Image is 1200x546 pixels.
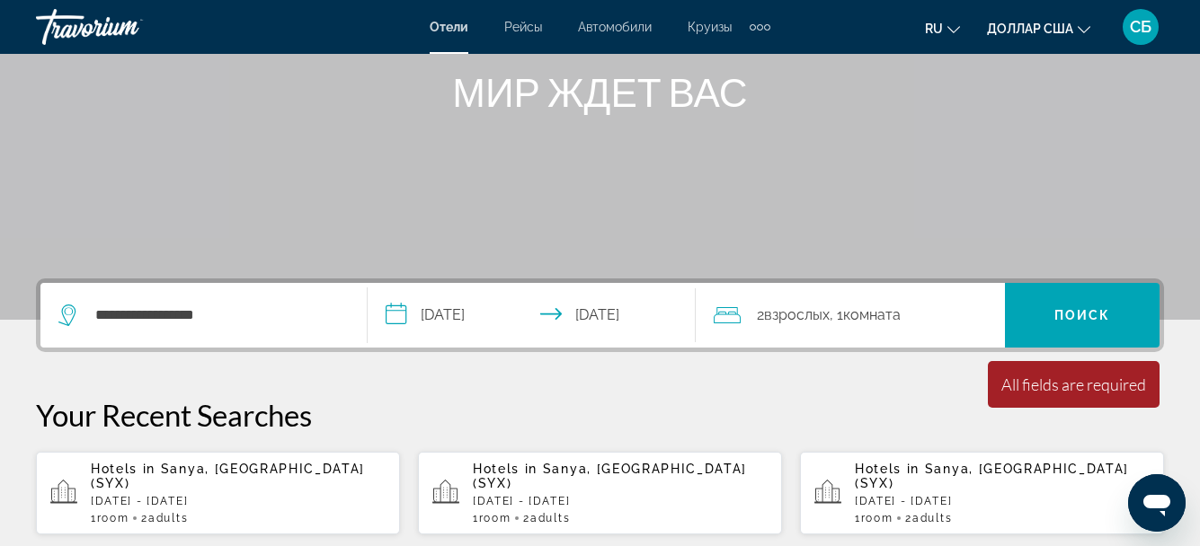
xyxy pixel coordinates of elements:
[830,306,843,323] font: , 1
[855,512,893,524] span: 1
[523,512,570,524] span: 2
[1005,283,1160,348] button: Поиск
[696,283,1005,348] button: Путешественники: 2 взрослых, 0 детей
[855,462,920,476] span: Hotels in
[861,512,893,524] span: Room
[800,451,1164,535] button: Hotels in Sanya, [GEOGRAPHIC_DATA] (SYX)[DATE] - [DATE]1Room2Adults
[987,22,1073,36] font: доллар США
[905,512,952,524] span: 2
[430,20,468,34] a: Отели
[1130,17,1151,36] font: СБ
[764,306,830,323] font: взрослых
[141,512,188,524] span: 2
[368,283,695,348] button: Check-in date: Sep 6, 2025 Check-out date: Sep 7, 2025
[148,512,188,524] span: Adults
[530,512,570,524] span: Adults
[855,495,1150,507] p: [DATE] - [DATE]
[912,512,952,524] span: Adults
[36,451,400,535] button: Hotels in Sanya, [GEOGRAPHIC_DATA] (SYX)[DATE] - [DATE]1Room2Adults
[452,68,747,115] font: МИР ЖДЕТ ВАС
[36,4,216,50] a: Травориум
[1117,8,1164,46] button: Меню пользователя
[750,13,770,41] button: Дополнительные элементы навигации
[843,306,901,323] font: комната
[1054,308,1111,322] font: Поиск
[418,451,782,535] button: Hotels in Sanya, [GEOGRAPHIC_DATA] (SYX)[DATE] - [DATE]1Room2Adults
[1128,474,1186,532] iframe: Кнопка запуска окна обмена сообщениями
[36,397,1164,433] p: Your Recent Searches
[473,462,538,476] span: Hotels in
[91,512,129,524] span: 1
[504,20,542,34] a: Рейсы
[97,512,129,524] span: Room
[578,20,652,34] a: Автомобили
[925,15,960,41] button: Изменить язык
[91,462,365,490] span: Sanya, [GEOGRAPHIC_DATA] (SYX)
[688,20,732,34] a: Круизы
[987,15,1090,41] button: Изменить валюту
[473,462,747,490] span: Sanya, [GEOGRAPHIC_DATA] (SYX)
[91,495,386,507] p: [DATE] - [DATE]
[855,462,1129,490] span: Sanya, [GEOGRAPHIC_DATA] (SYX)
[1001,374,1146,394] div: All fields are required
[925,22,943,36] font: ru
[40,283,1160,348] div: Виджет поиска
[91,462,156,476] span: Hotels in
[473,495,768,507] p: [DATE] - [DATE]
[479,512,511,524] span: Room
[757,306,764,323] font: 2
[473,512,511,524] span: 1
